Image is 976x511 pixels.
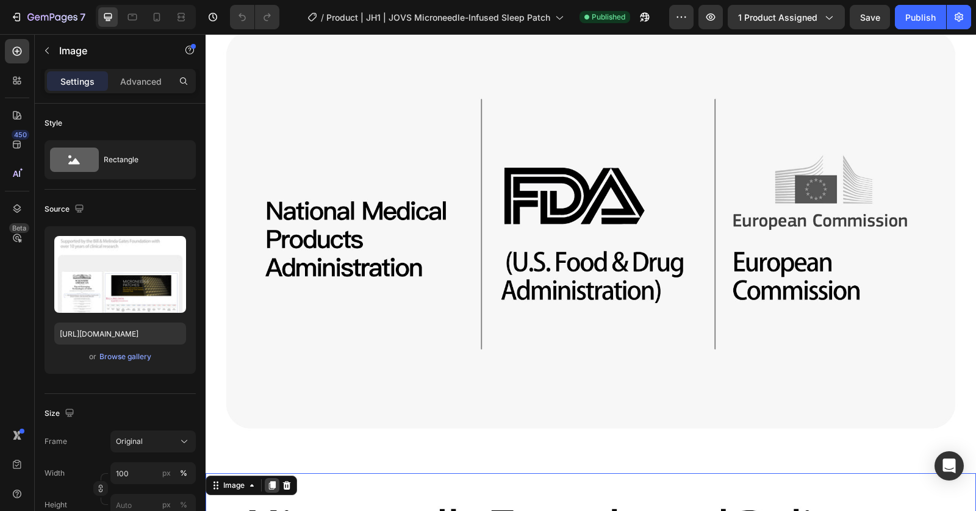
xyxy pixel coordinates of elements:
[180,499,187,510] div: %
[728,5,845,29] button: 1 product assigned
[9,223,29,233] div: Beta
[159,466,174,481] button: %
[45,201,87,218] div: Source
[110,462,196,484] input: px%
[895,5,946,29] button: Publish
[45,436,67,447] label: Frame
[54,323,186,345] input: https://example.com/image.jpg
[110,431,196,452] button: Original
[230,5,279,29] div: Undo/Redo
[116,436,143,447] span: Original
[176,466,191,481] button: px
[12,130,29,140] div: 450
[104,146,178,174] div: Rectangle
[89,349,96,364] span: or
[80,10,85,24] p: 7
[206,34,976,511] iframe: Design area
[935,451,964,481] div: Open Intercom Messenger
[59,43,163,58] p: Image
[592,12,625,23] span: Published
[99,351,151,362] div: Browse gallery
[99,351,152,363] button: Browse gallery
[326,11,550,24] span: Product | JH1 | JOVS Microneedle-Infused Sleep Patch
[850,5,890,29] button: Save
[5,5,91,29] button: 7
[738,11,817,24] span: 1 product assigned
[45,468,65,479] label: Width
[60,75,95,88] p: Settings
[120,75,162,88] p: Advanced
[54,236,186,313] img: preview-image
[45,118,62,129] div: Style
[321,11,324,24] span: /
[905,11,936,24] div: Publish
[45,406,77,422] div: Size
[860,12,880,23] span: Save
[162,468,171,479] div: px
[180,468,187,479] div: %
[162,499,171,510] div: px
[45,499,67,510] label: Height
